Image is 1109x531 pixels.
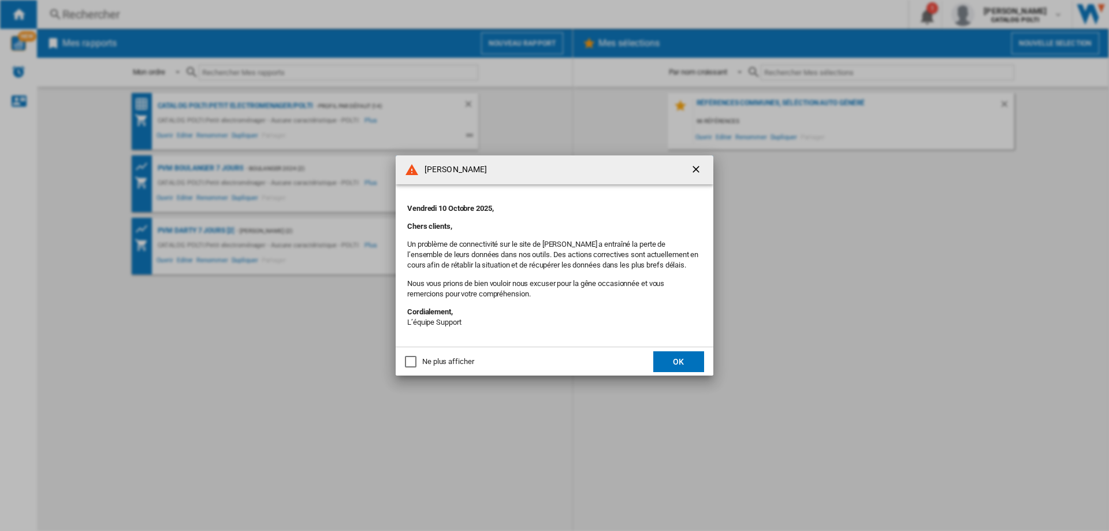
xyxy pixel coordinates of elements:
p: Un problème de connectivité sur le site de [PERSON_NAME] a entraîné la perte de l’ensemble de leu... [407,239,702,271]
ng-md-icon: getI18NText('BUTTONS.CLOSE_DIALOG') [690,164,704,177]
p: L’équipe Support [407,307,702,328]
button: getI18NText('BUTTONS.CLOSE_DIALOG') [686,158,709,181]
strong: Cordialement, [407,307,453,316]
h4: [PERSON_NAME] [419,164,487,176]
div: Ne plus afficher [422,357,474,367]
strong: Vendredi 10 Octobre 2025, [407,204,494,213]
md-checkbox: Ne plus afficher [405,357,474,367]
p: Nous vous prions de bien vouloir nous excuser pour la gêne occasionnée et vous remercions pour vo... [407,279,702,299]
button: OK [653,351,704,372]
strong: Chers clients, [407,222,452,231]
